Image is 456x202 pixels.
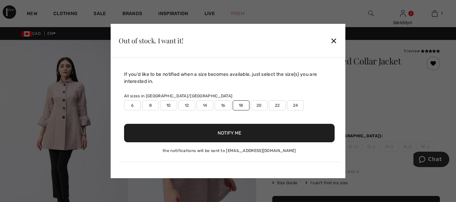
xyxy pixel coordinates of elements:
label: 12 [178,100,195,110]
label: 8 [142,100,159,110]
label: 6 [124,100,141,110]
div: All sizes in [GEOGRAPHIC_DATA]/[GEOGRAPHIC_DATA] [124,93,335,99]
span: Chat [15,5,28,11]
label: 14 [196,100,213,110]
label: 16 [215,100,231,110]
label: 10 [160,100,177,110]
div: If you'd like to be notified when a size becomes available, just select the size(s) you are inter... [124,71,335,85]
button: Notify Me [124,124,335,142]
label: 24 [287,100,304,110]
label: 22 [269,100,286,110]
div: the notifications will be sent to [EMAIL_ADDRESS][DOMAIN_NAME] [124,148,335,154]
label: 18 [233,100,249,110]
label: 20 [251,100,268,110]
div: ✕ [330,34,337,48]
div: Out of stock. I want it! [119,37,183,44]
